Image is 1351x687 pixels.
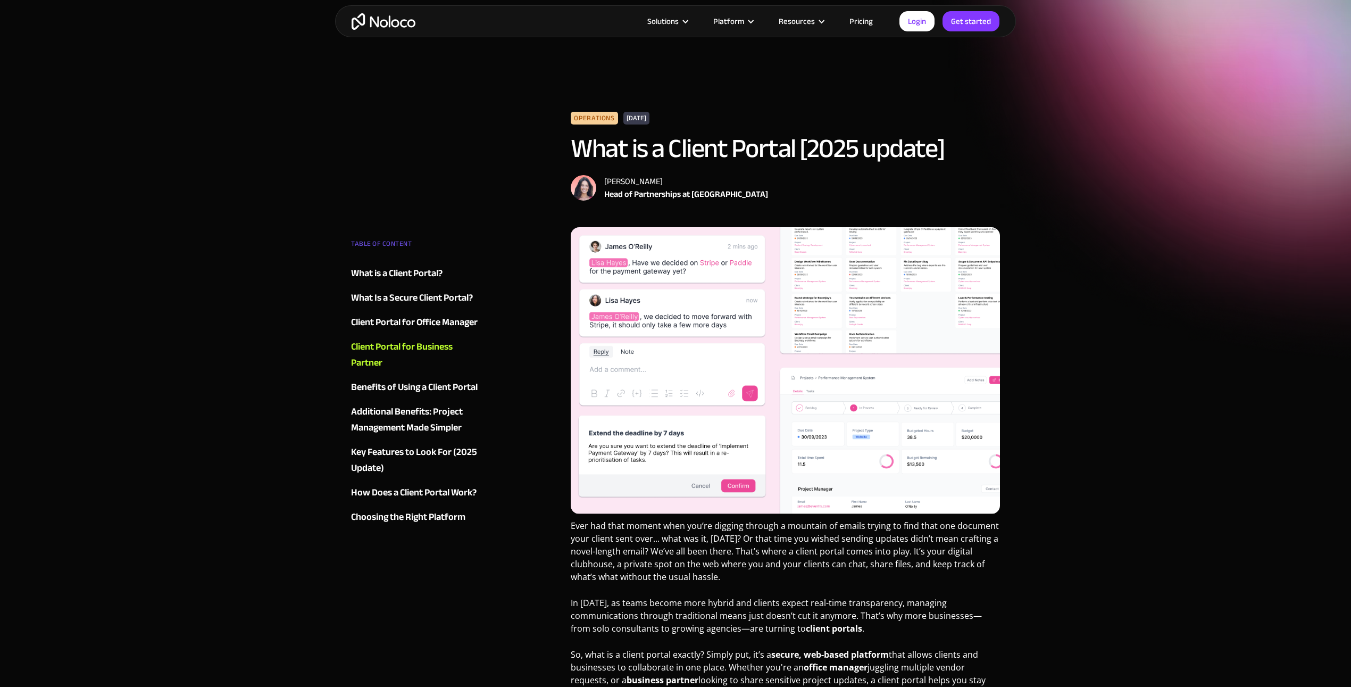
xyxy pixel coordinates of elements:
[700,14,765,28] div: Platform
[765,14,836,28] div: Resources
[351,485,480,501] a: How Does a Client Portal Work?
[943,11,999,31] a: Get started
[351,379,478,395] div: Benefits of Using a Client Portal
[351,290,480,306] a: What Is a Secure Client Portal?
[571,133,1000,164] h1: What is a Client Portal [2025 update]
[627,674,698,686] strong: business partner
[351,339,480,371] a: Client Portal for Business Partner
[351,444,480,476] a: Key Features to Look For (2025 Update)
[352,13,415,30] a: home
[351,509,480,525] a: Choosing the Right Platform
[351,509,465,525] div: Choosing the Right Platform
[779,14,815,28] div: Resources
[836,14,886,28] a: Pricing
[351,379,480,395] a: Benefits of Using a Client Portal
[804,661,868,673] strong: office manager
[351,314,480,330] a: Client Portal for Office Manager
[351,485,477,501] div: How Does a Client Portal Work?
[351,266,443,282] div: What is a Client Portal?
[713,14,744,28] div: Platform
[623,112,649,125] div: [DATE]
[647,14,679,28] div: Solutions
[351,266,480,282] a: What is a Client Portal?
[604,175,768,188] div: [PERSON_NAME]
[899,11,935,31] a: Login
[571,112,618,125] div: Operations
[351,236,480,257] div: TABLE OF CONTENT
[604,188,768,201] div: Head of Partnerships at [GEOGRAPHIC_DATA]
[351,314,478,330] div: Client Portal for Office Manager
[571,519,1000,591] p: Ever had that moment when you’re digging through a mountain of emails trying to find that one doc...
[806,623,862,634] strong: client portals
[351,404,480,436] a: Additional Benefits: Project Management Made Simpler
[771,649,889,660] strong: secure, web-based platform
[571,597,1000,643] p: In [DATE], as teams become more hybrid and clients expect real-time transparency, managing commun...
[351,290,473,306] div: What Is a Secure Client Portal?
[634,14,700,28] div: Solutions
